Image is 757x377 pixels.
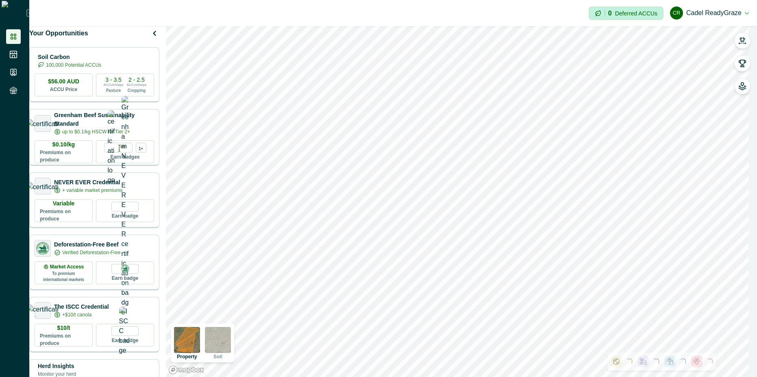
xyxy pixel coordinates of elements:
p: To premium international markets [40,270,87,283]
p: Earn badges [110,153,139,161]
img: ISCC badge [119,307,131,355]
p: ACCUs/ha/pa [127,83,147,87]
a: Mapbox logo [168,365,204,375]
p: Soil [213,354,222,359]
p: $56.00 AUD [48,77,79,86]
p: Herd Insights [38,362,76,370]
img: certification logo [26,305,59,317]
p: Variable [53,199,75,208]
p: ACCUs/ha/pa [104,83,124,87]
p: 100,000 Potential ACCUs [46,61,101,69]
p: $0.10/kg [52,140,75,149]
p: up to $0.1/kg HSCW for Tier 2+ [62,128,130,135]
p: Greenham Beef Sustainability Standard [54,111,154,128]
p: ACCU Price [50,86,77,93]
p: The ISCC Credential [54,303,109,311]
canvas: Map [166,26,749,377]
p: Deferred ACCUs [615,10,657,16]
p: + variable market premiums [62,187,122,194]
p: Premiums on produce [40,149,87,163]
p: Earn badge [112,336,138,344]
p: Tier 1 [118,143,129,152]
img: soil preview [205,327,231,353]
p: +$10/t canola [62,311,91,318]
p: Premiums on produce [40,332,87,347]
div: more credentials avaialble [136,143,146,153]
p: Market Access [50,263,84,270]
p: 0 [608,10,612,17]
img: certification logo [26,182,59,190]
img: certification logo [26,119,59,127]
p: Earn badge [112,211,138,220]
p: 2 - 2.5 [128,77,145,83]
img: Logo [2,1,26,25]
p: Deforestation-Free Beef [54,240,120,249]
p: Property [177,354,197,359]
img: Greenham NEVER EVER certification badge [122,96,129,317]
img: property preview [174,327,200,353]
p: 3 - 3.5 [105,77,122,83]
p: $10/t [57,324,70,332]
p: NEVER EVER Credential [54,178,122,187]
p: Verified Deforestation-Free [62,249,120,256]
button: Cadel ReadyGrazeCadel ReadyGraze [670,3,749,23]
p: Premiums on produce [40,208,87,222]
p: 1+ [139,145,143,150]
img: certification logo [35,241,50,256]
p: Your Opportunities [29,28,88,38]
p: Cropping [128,87,146,94]
p: Earn badge [112,274,138,282]
img: certification logo [108,110,115,185]
img: DFB badge [120,264,130,274]
p: Pasture [106,87,121,94]
p: Soil Carbon [38,53,101,61]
